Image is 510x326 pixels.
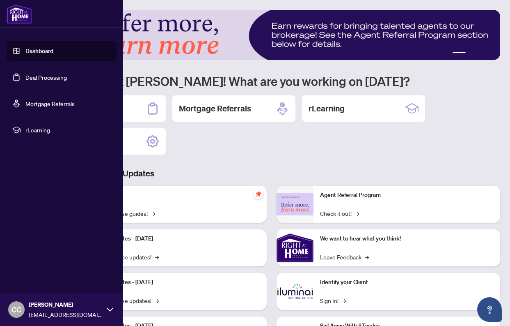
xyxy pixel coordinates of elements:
span: → [155,296,159,305]
span: → [355,209,359,218]
a: Dashboard [25,47,53,55]
h1: Welcome back [PERSON_NAME]! What are you working on [DATE]? [43,73,500,89]
button: 4 [482,52,485,55]
span: pushpin [254,189,263,199]
img: Slide 0 [43,10,500,60]
h2: Mortgage Referrals [179,103,251,114]
img: Identify your Client [277,273,313,310]
img: We want to hear what you think! [277,229,313,266]
h2: rLearning [309,103,345,114]
a: Check it out!→ [320,209,359,218]
span: rLearning [25,125,111,134]
p: Platform Updates - [DATE] [86,234,260,243]
button: 5 [489,52,492,55]
button: 1 [453,52,466,55]
p: Agent Referral Program [320,191,494,200]
a: Sign In!→ [320,296,346,305]
span: → [151,209,155,218]
span: → [155,252,159,261]
p: Identify your Client [320,278,494,287]
a: Deal Processing [25,74,67,81]
img: logo [7,4,32,24]
a: Mortgage Referrals [25,100,75,107]
a: Leave Feedback→ [320,252,369,261]
h3: Brokerage & Industry Updates [43,168,500,179]
span: CC [11,304,21,315]
button: 2 [469,52,472,55]
img: Agent Referral Program [277,193,313,215]
span: → [365,252,369,261]
span: → [342,296,346,305]
p: Self-Help [86,191,260,200]
span: [PERSON_NAME] [29,300,103,309]
span: [EMAIL_ADDRESS][DOMAIN_NAME] [29,310,103,319]
p: Platform Updates - [DATE] [86,278,260,287]
button: 3 [476,52,479,55]
button: Open asap [477,297,502,322]
p: We want to hear what you think! [320,234,494,243]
